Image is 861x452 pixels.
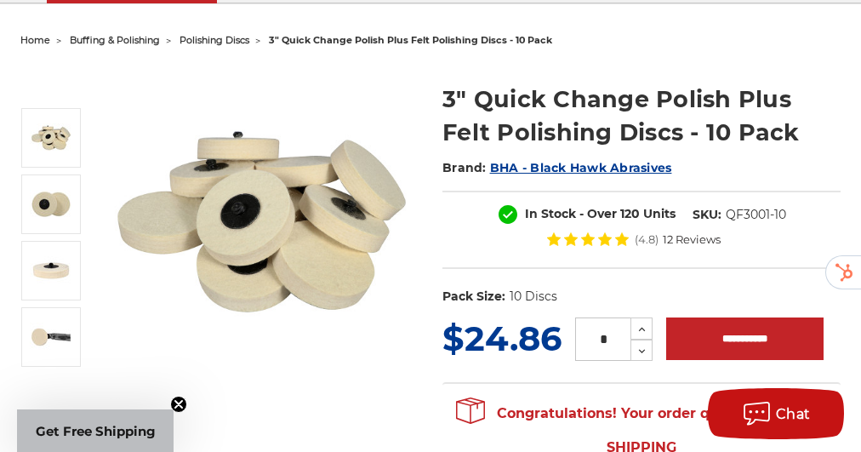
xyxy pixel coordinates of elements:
a: polishing discs [180,34,249,46]
span: Chat [776,406,811,422]
a: buffing & polishing [70,34,160,46]
img: die grinder polishing disc [30,316,72,358]
span: Brand: [442,160,487,175]
span: $24.86 [442,318,562,359]
span: In Stock [525,206,576,221]
span: - Over [579,206,617,221]
button: Chat [708,388,844,439]
dd: QF3001-10 [726,206,786,224]
span: 3" quick change polish plus felt polishing discs - 10 pack [269,34,552,46]
img: 3" roloc discs for buffing and polishing [30,249,72,292]
div: Get Free ShippingClose teaser [17,409,174,452]
img: 3 inch quick change buffing discs [30,183,72,226]
img: 3 inch polishing felt roloc discs [105,65,419,379]
img: 3 inch polishing felt roloc discs [30,117,72,159]
dt: SKU: [693,206,721,224]
dd: 10 Discs [510,288,557,306]
a: home [20,34,50,46]
span: 120 [620,206,640,221]
h1: 3" Quick Change Polish Plus Felt Polishing Discs - 10 Pack [442,83,841,149]
span: (4.8) [635,234,659,245]
dt: Pack Size: [442,288,505,306]
button: Close teaser [170,396,187,413]
span: Units [643,206,676,221]
span: 12 Reviews [663,234,721,245]
a: BHA - Black Hawk Abrasives [490,160,672,175]
span: Get Free Shipping [36,423,156,439]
